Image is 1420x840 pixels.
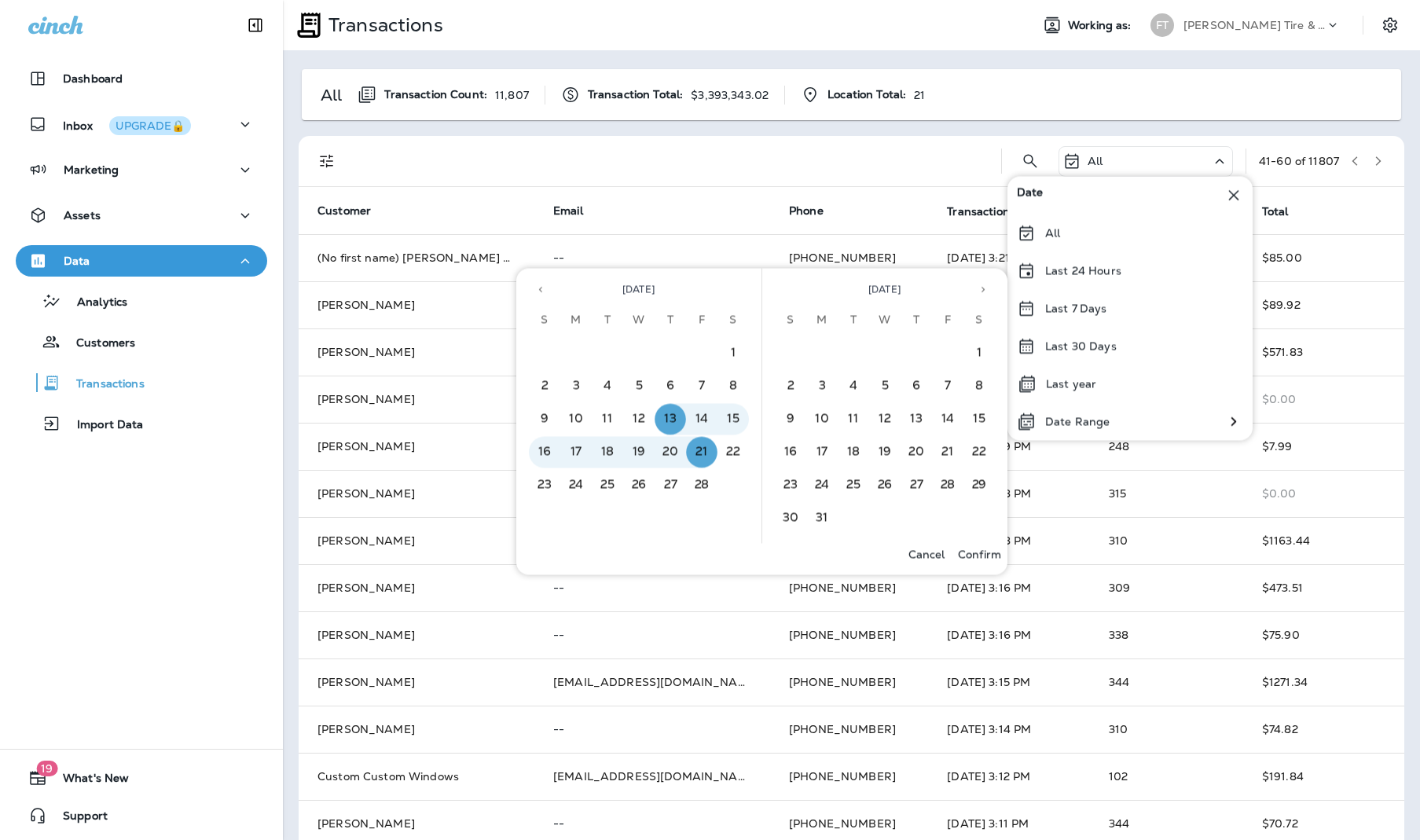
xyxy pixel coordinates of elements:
[928,234,1090,281] td: [DATE] 3:21 PM
[901,470,932,501] button: 27
[560,470,592,501] button: 24
[64,163,119,176] p: Marketing
[932,404,963,435] button: 14
[61,295,127,310] p: Analytics
[495,89,529,101] p: 11,807
[1243,423,1404,470] td: $7.99
[299,564,534,611] td: [PERSON_NAME]
[322,13,443,37] p: Transactions
[838,437,869,468] button: 18
[317,204,371,218] span: Customer
[928,658,1090,706] td: [DATE] 3:15 PM
[61,418,144,433] p: Import Data
[770,658,928,706] td: [PHONE_NUMBER]
[560,404,592,435] button: 10
[116,120,185,131] div: UPGRADE🔒
[914,89,925,101] p: 21
[1243,753,1404,800] td: $191.84
[928,517,1090,564] td: [DATE] 3:18 PM
[299,281,534,328] td: [PERSON_NAME]
[299,611,534,658] td: [PERSON_NAME]
[16,108,267,140] button: InboxUPGRADE🔒
[61,377,145,392] p: Transactions
[1183,19,1325,31] p: [PERSON_NAME] Tire & Auto Service
[770,611,928,658] td: [PHONE_NUMBER]
[827,88,906,101] span: Location Total:
[770,753,928,800] td: [PHONE_NUMBER]
[553,204,583,218] span: Email
[1109,816,1129,831] span: 344
[553,581,751,594] p: --
[16,200,267,231] button: Assets
[1046,378,1096,391] p: Last year
[529,404,560,435] button: 9
[299,234,534,281] td: (No first name) [PERSON_NAME] COLLISION AUTOMOBILE BODY SHOP SERVICES
[63,116,191,133] p: Inbox
[592,404,623,435] button: 11
[655,404,686,435] button: 13
[686,470,717,501] button: 28
[321,89,342,101] p: All
[806,404,838,435] button: 10
[901,371,932,402] button: 6
[838,404,869,435] button: 11
[770,234,928,281] td: [PHONE_NUMBER]
[299,706,534,753] td: [PERSON_NAME]
[1109,769,1128,783] span: 102
[1109,581,1130,595] span: 309
[529,437,560,468] button: 16
[64,255,90,267] p: Data
[16,407,267,440] button: Import Data
[588,88,684,101] span: Transaction Total:
[1262,205,1289,218] span: Total
[952,544,1007,566] button: Confirm
[655,371,686,402] button: 6
[869,437,901,468] button: 19
[384,88,487,101] span: Transaction Count:
[1109,534,1128,548] span: 310
[932,470,963,501] button: 28
[691,89,769,101] p: $3,393,343.02
[560,371,592,402] button: 3
[901,404,932,435] button: 13
[1015,145,1046,177] button: Search Transactions
[16,63,267,94] button: Dashboard
[686,371,717,402] button: 7
[1045,227,1060,240] p: All
[963,371,995,402] button: 8
[775,371,806,402] button: 2
[592,437,623,468] button: 18
[16,284,267,317] button: Analytics
[36,761,57,776] span: 19
[593,305,622,336] span: Tuesday
[775,503,806,534] button: 30
[869,404,901,435] button: 12
[623,470,655,501] button: 26
[553,629,751,641] p: --
[1262,487,1385,500] p: $0.00
[928,706,1090,753] td: [DATE] 3:14 PM
[655,470,686,501] button: 27
[553,251,751,264] p: --
[1243,517,1404,564] td: $1163.44
[902,305,930,336] span: Thursday
[623,437,655,468] button: 19
[971,278,995,302] button: Next month
[1045,303,1107,315] p: Last 7 Days
[928,470,1090,517] td: [DATE] 3:18 PM
[1243,658,1404,706] td: $1271.34
[963,404,995,435] button: 15
[775,404,806,435] button: 9
[1243,234,1404,281] td: $85.00
[963,437,995,468] button: 22
[529,470,560,501] button: 23
[770,564,928,611] td: [PHONE_NUMBER]
[717,437,749,468] button: 22
[770,706,928,753] td: [PHONE_NUMBER]
[16,154,267,185] button: Marketing
[1017,186,1044,205] span: Date
[1109,486,1126,501] span: 315
[806,437,838,468] button: 17
[299,753,534,800] td: Custom Custom Windows
[529,371,560,402] button: 2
